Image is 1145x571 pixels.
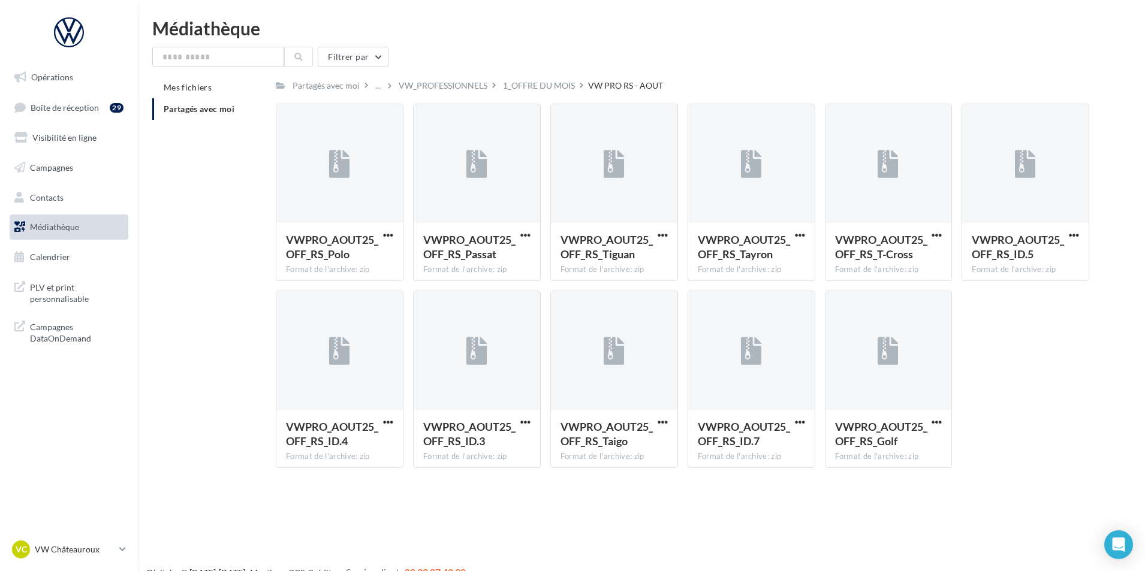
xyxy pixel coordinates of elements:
[7,125,131,150] a: Visibilité en ligne
[423,233,516,261] span: VWPRO_AOUT25_OFF_RS_Passat
[286,451,393,462] div: Format de l'archive: zip
[399,80,487,92] div: VW_PROFESSIONNELS
[10,538,128,561] a: VC VW Châteauroux
[7,244,131,270] a: Calendrier
[30,192,64,202] span: Contacts
[7,65,131,90] a: Opérations
[164,104,234,114] span: Partagés avec moi
[30,319,123,345] span: Campagnes DataOnDemand
[1104,530,1133,559] div: Open Intercom Messenger
[561,233,653,261] span: VWPRO_AOUT25_OFF_RS_Tiguan
[835,420,927,448] span: VWPRO_AOUT25_OFF_RS_Golf
[561,264,668,275] div: Format de l'archive: zip
[503,80,575,92] div: 1_OFFRE DU MOIS
[164,82,212,92] span: Mes fichiers
[972,233,1064,261] span: VWPRO_AOUT25_OFF_RS_ID.5
[698,451,805,462] div: Format de l'archive: zip
[423,264,531,275] div: Format de l'archive: zip
[7,274,131,310] a: PLV et print personnalisable
[286,420,378,448] span: VWPRO_AOUT25_OFF_RS_ID.4
[30,252,70,262] span: Calendrier
[293,80,360,92] div: Partagés avec moi
[7,185,131,210] a: Contacts
[30,162,73,173] span: Campagnes
[835,451,942,462] div: Format de l'archive: zip
[698,233,790,261] span: VWPRO_AOUT25_OFF_RS_Tayron
[835,264,942,275] div: Format de l'archive: zip
[423,451,531,462] div: Format de l'archive: zip
[588,80,663,92] div: VW PRO RS - AOUT
[373,77,383,94] div: ...
[7,155,131,180] a: Campagnes
[30,222,79,232] span: Médiathèque
[16,543,27,555] span: VC
[286,233,378,261] span: VWPRO_AOUT25_OFF_RS_Polo
[561,451,668,462] div: Format de l'archive: zip
[698,264,805,275] div: Format de l'archive: zip
[7,214,131,240] a: Médiathèque
[30,279,123,305] span: PLV et print personnalisable
[7,95,131,120] a: Boîte de réception29
[7,314,131,349] a: Campagnes DataOnDemand
[32,132,97,143] span: Visibilité en ligne
[972,264,1079,275] div: Format de l'archive: zip
[423,420,516,448] span: VWPRO_AOUT25_OFF_RS_ID.3
[31,72,73,82] span: Opérations
[110,103,123,113] div: 29
[35,543,115,555] p: VW Châteauroux
[31,102,99,112] span: Boîte de réception
[561,420,653,448] span: VWPRO_AOUT25_OFF_RS_Taigo
[698,420,790,448] span: VWPRO_AOUT25_OFF_RS_ID.7
[286,264,393,275] div: Format de l'archive: zip
[318,47,388,67] button: Filtrer par
[152,19,1131,37] div: Médiathèque
[835,233,927,261] span: VWPRO_AOUT25_OFF_RS_T-Cross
